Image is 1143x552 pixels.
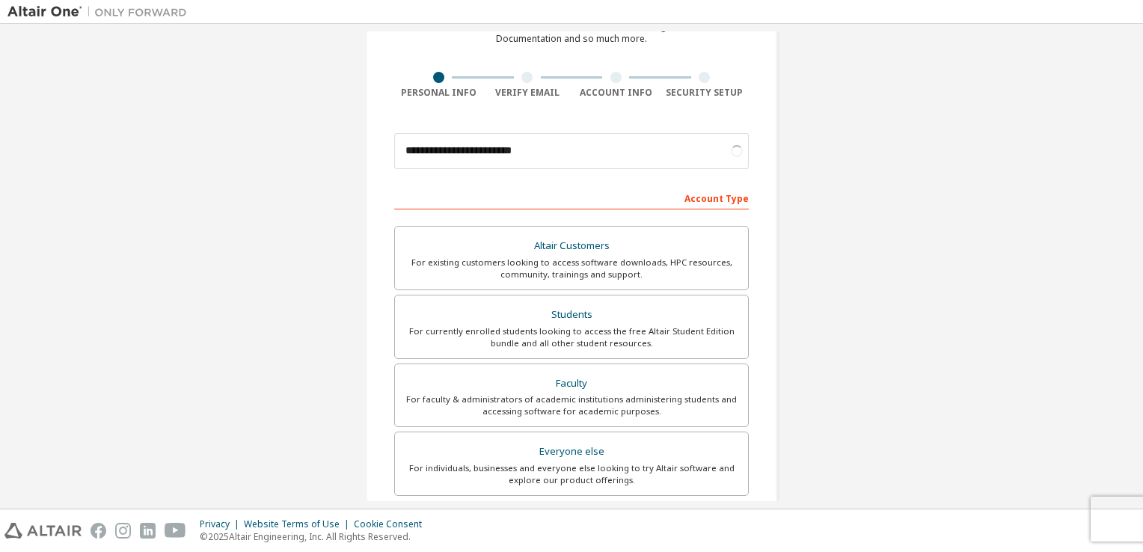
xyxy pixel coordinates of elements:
[404,441,739,462] div: Everyone else
[394,185,749,209] div: Account Type
[200,530,431,543] p: © 2025 Altair Engineering, Inc. All Rights Reserved.
[404,462,739,486] div: For individuals, businesses and everyone else looking to try Altair software and explore our prod...
[483,87,572,99] div: Verify Email
[140,523,156,539] img: linkedin.svg
[468,21,675,45] div: For Free Trials, Licenses, Downloads, Learning & Documentation and so much more.
[404,325,739,349] div: For currently enrolled students looking to access the free Altair Student Edition bundle and all ...
[394,87,483,99] div: Personal Info
[4,523,82,539] img: altair_logo.svg
[115,523,131,539] img: instagram.svg
[404,373,739,394] div: Faculty
[404,257,739,280] div: For existing customers looking to access software downloads, HPC resources, community, trainings ...
[404,393,739,417] div: For faculty & administrators of academic institutions administering students and accessing softwa...
[404,304,739,325] div: Students
[404,236,739,257] div: Altair Customers
[91,523,106,539] img: facebook.svg
[571,87,661,99] div: Account Info
[200,518,244,530] div: Privacy
[244,518,354,530] div: Website Terms of Use
[661,87,750,99] div: Security Setup
[165,523,186,539] img: youtube.svg
[354,518,431,530] div: Cookie Consent
[7,4,194,19] img: Altair One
